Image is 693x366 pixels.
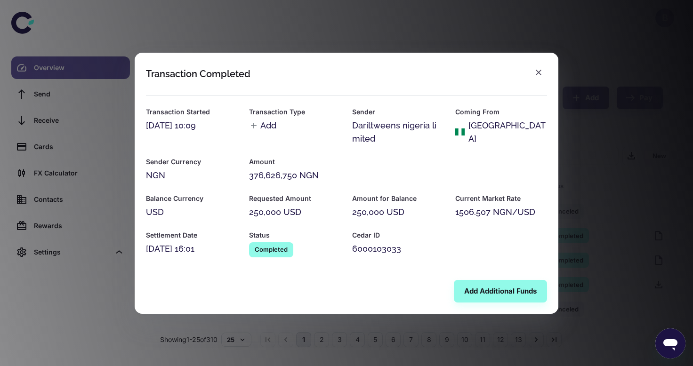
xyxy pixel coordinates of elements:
[455,107,547,117] h6: Coming From
[146,68,250,80] div: Transaction Completed
[146,206,238,219] div: USD
[146,230,238,240] h6: Settlement Date
[249,119,276,132] span: Add
[249,107,341,117] h6: Transaction Type
[655,328,685,358] iframe: Button to launch messaging window, conversation in progress
[249,245,293,254] span: Completed
[468,119,547,145] div: [GEOGRAPHIC_DATA]
[146,242,238,255] div: [DATE] 16:01
[249,169,547,182] div: 376,626,750 NGN
[352,206,444,219] div: 250,000 USD
[352,193,444,204] h6: Amount for Balance
[146,169,238,182] div: NGN
[249,206,341,219] div: 250,000 USD
[352,119,444,145] div: Dariltweens nigeria limited
[455,193,547,204] h6: Current Market Rate
[249,230,341,240] h6: Status
[352,230,444,240] h6: Cedar ID
[146,119,238,132] div: [DATE] 10:09
[249,157,547,167] h6: Amount
[146,193,238,204] h6: Balance Currency
[455,206,547,219] div: 1506.507 NGN/USD
[249,193,341,204] h6: Requested Amount
[352,107,444,117] h6: Sender
[352,242,444,255] div: 6000103033
[146,107,238,117] h6: Transaction Started
[146,157,238,167] h6: Sender Currency
[454,280,547,302] button: Add Additional Funds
